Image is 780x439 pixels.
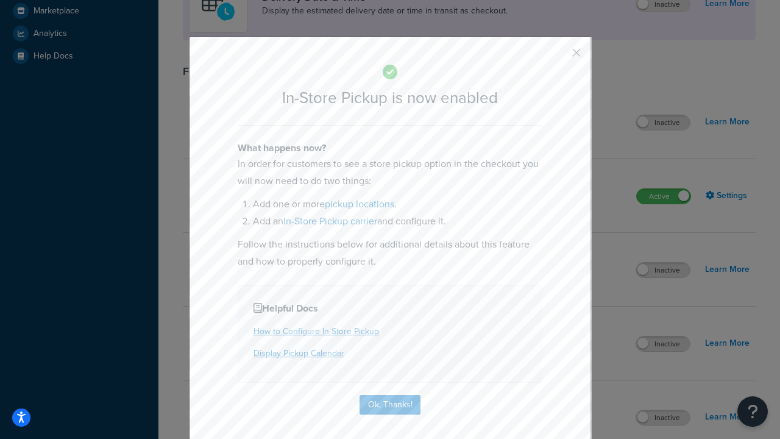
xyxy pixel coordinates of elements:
[238,236,542,270] p: Follow the instructions below for additional details about this feature and how to properly confi...
[360,395,420,415] button: Ok, Thanks!
[238,141,542,155] h4: What happens now?
[253,325,379,338] a: How to Configure In-Store Pickup
[253,347,344,360] a: Display Pickup Calendar
[238,89,542,107] h2: In-Store Pickup is now enabled
[253,196,542,213] li: Add one or more .
[325,197,394,211] a: pickup locations
[283,214,377,228] a: In-Store Pickup carrier
[253,301,526,316] h4: Helpful Docs
[238,155,542,190] p: In order for customers to see a store pickup option in the checkout you will now need to do two t...
[253,213,542,230] li: Add an and configure it.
